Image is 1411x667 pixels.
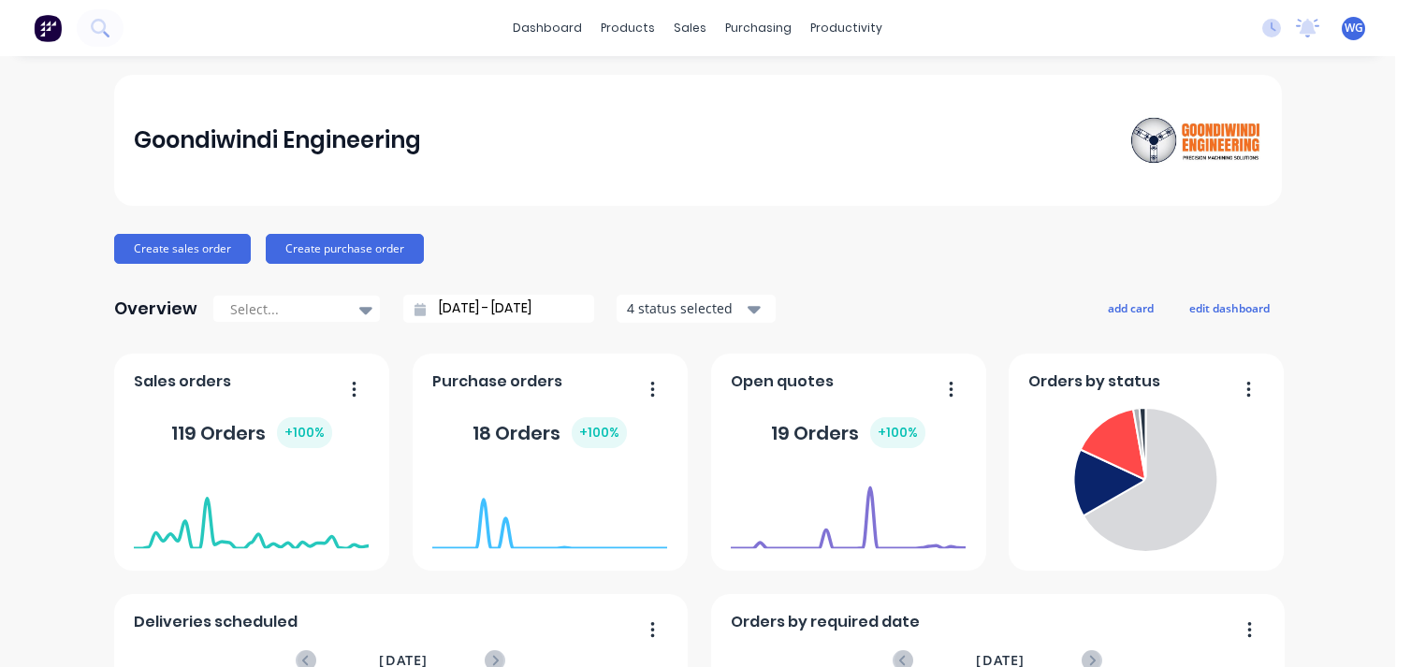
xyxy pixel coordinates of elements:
[627,298,745,318] div: 4 status selected
[870,417,925,448] div: + 100 %
[716,14,801,42] div: purchasing
[134,611,298,633] span: Deliveries scheduled
[664,14,716,42] div: sales
[731,370,834,393] span: Open quotes
[617,295,776,323] button: 4 status selected
[277,417,332,448] div: + 100 %
[1096,296,1166,320] button: add card
[266,234,424,264] button: Create purchase order
[1130,107,1261,174] img: Goondiwindi Engineering
[801,14,892,42] div: productivity
[34,14,62,42] img: Factory
[771,417,925,448] div: 19 Orders
[591,14,664,42] div: products
[134,122,421,159] div: Goondiwindi Engineering
[572,417,627,448] div: + 100 %
[114,234,251,264] button: Create sales order
[1028,370,1160,393] span: Orders by status
[134,370,231,393] span: Sales orders
[503,14,591,42] a: dashboard
[432,370,562,393] span: Purchase orders
[171,417,332,448] div: 119 Orders
[1177,296,1282,320] button: edit dashboard
[1345,20,1363,36] span: WG
[473,417,627,448] div: 18 Orders
[114,290,197,327] div: Overview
